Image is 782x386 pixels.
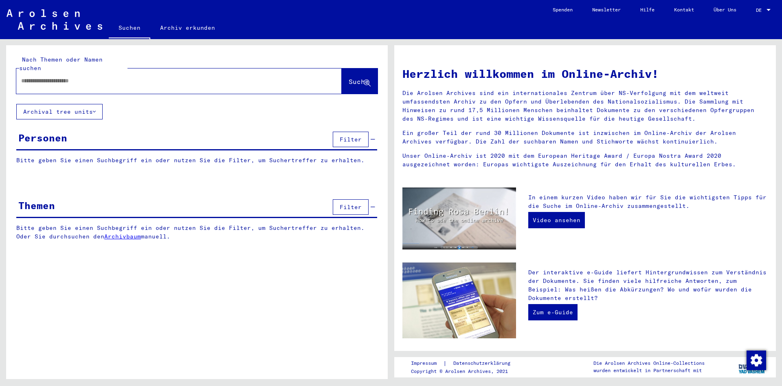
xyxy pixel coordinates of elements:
img: Arolsen_neg.svg [7,9,102,30]
h1: Herzlich willkommen im Online-Archiv! [402,65,768,82]
button: Archival tree units [16,104,103,119]
img: yv_logo.png [737,357,767,377]
p: wurden entwickelt in Partnerschaft mit [593,367,705,374]
span: Filter [340,203,362,211]
span: Filter [340,136,362,143]
p: Bitte geben Sie einen Suchbegriff ein oder nutzen Sie die Filter, um Suchertreffer zu erhalten. [16,156,377,165]
img: video.jpg [402,187,516,249]
img: Zustimmung ändern [747,351,766,370]
p: Bitte geben Sie einen Suchbegriff ein oder nutzen Sie die Filter, um Suchertreffer zu erhalten. O... [16,224,378,241]
button: Filter [333,132,369,147]
mat-label: Nach Themen oder Namen suchen [19,56,103,72]
p: Unser Online-Archiv ist 2020 mit dem European Heritage Award / Europa Nostra Award 2020 ausgezeic... [402,152,768,169]
button: Filter [333,199,369,215]
a: Datenschutzerklärung [447,359,520,368]
a: Archiv erkunden [150,18,225,37]
a: Suchen [109,18,150,39]
p: Die Arolsen Archives sind ein internationales Zentrum über NS-Verfolgung mit dem weltweit umfasse... [402,89,768,123]
p: Der interaktive e-Guide liefert Hintergrundwissen zum Verständnis der Dokumente. Sie finden viele... [528,268,768,302]
a: Zum e-Guide [528,304,578,320]
div: Zustimmung ändern [746,350,766,370]
p: Copyright © Arolsen Archives, 2021 [411,368,520,375]
p: Die Arolsen Archives Online-Collections [593,360,705,367]
img: eguide.jpg [402,262,516,338]
span: Suche [349,77,369,86]
p: Ein großer Teil der rund 30 Millionen Dokumente ist inzwischen im Online-Archiv der Arolsen Archi... [402,129,768,146]
p: In einem kurzen Video haben wir für Sie die wichtigsten Tipps für die Suche im Online-Archiv zusa... [528,193,768,210]
a: Video ansehen [528,212,585,228]
div: Personen [18,130,67,145]
span: DE [756,7,765,13]
div: | [411,359,520,368]
div: Themen [18,198,55,213]
a: Archivbaum [104,233,141,240]
button: Suche [342,68,378,94]
a: Impressum [411,359,443,368]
